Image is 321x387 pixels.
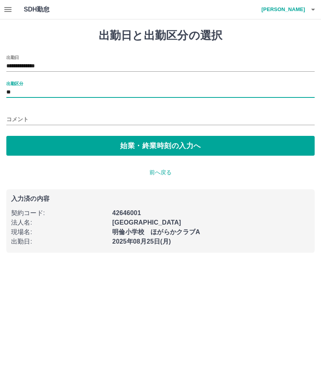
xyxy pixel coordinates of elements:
label: 出勤日 [6,54,19,60]
b: 明倫小学校 ほがらかクラブA [112,229,200,235]
h1: 出勤日と出勤区分の選択 [6,29,315,42]
p: 前へ戻る [6,168,315,177]
p: 契約コード : [11,208,107,218]
b: 42646001 [112,210,141,216]
b: [GEOGRAPHIC_DATA] [112,219,181,226]
p: 入力済の内容 [11,196,310,202]
button: 始業・終業時刻の入力へ [6,136,315,156]
b: 2025年08月25日(月) [112,238,171,245]
p: 法人名 : [11,218,107,227]
p: 出勤日 : [11,237,107,246]
label: 出勤区分 [6,80,23,86]
p: 現場名 : [11,227,107,237]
